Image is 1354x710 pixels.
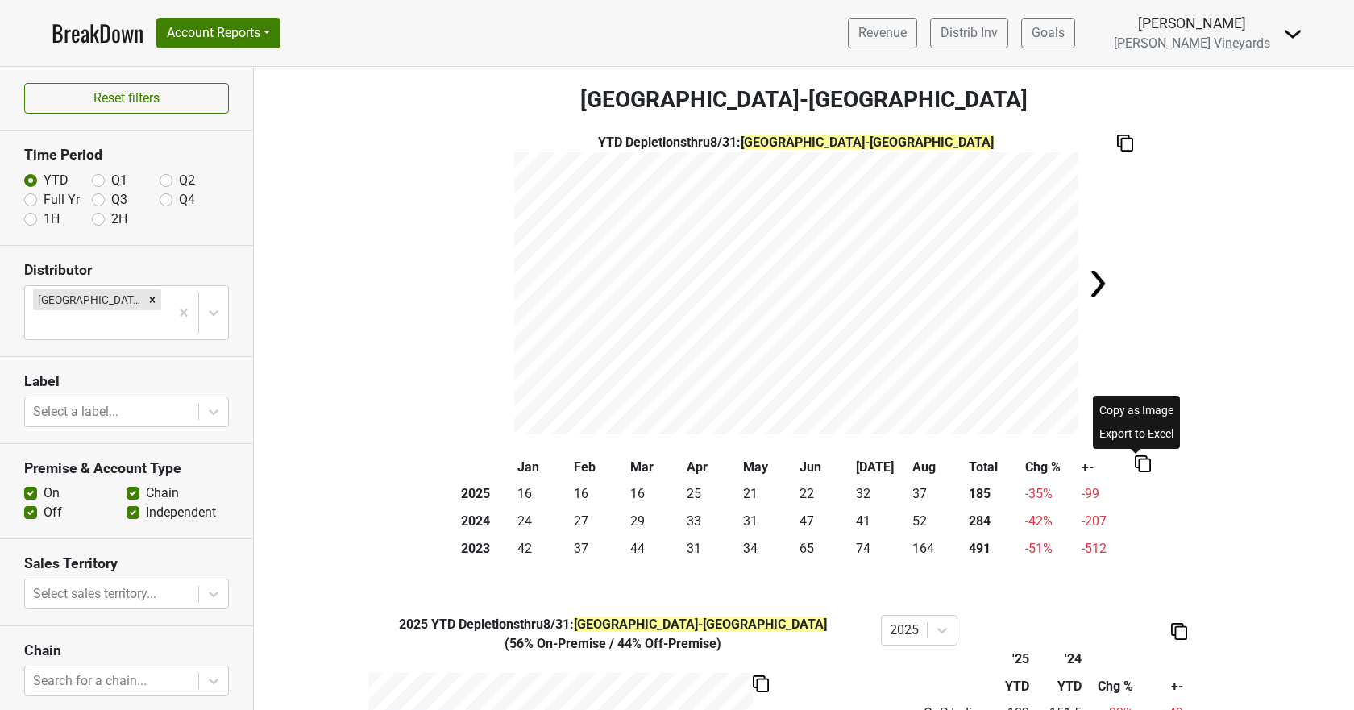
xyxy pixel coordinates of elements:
[514,481,571,509] td: 16
[156,18,280,48] button: Account Reports
[966,481,1022,509] th: 185
[982,646,1032,673] th: '25
[458,481,514,509] th: 2025
[740,454,796,481] th: May
[966,535,1022,563] th: 491
[796,535,853,563] td: 65
[909,508,966,535] td: 52
[853,454,909,481] th: [DATE]
[930,18,1008,48] a: Distrib Inv
[574,617,827,632] span: [GEOGRAPHIC_DATA]-[GEOGRAPHIC_DATA]
[571,535,627,563] td: 37
[1078,508,1135,535] td: -207
[909,481,966,509] td: 37
[1137,673,1186,700] th: +-
[1171,623,1187,640] img: Copy to clipboard
[1032,673,1085,700] th: YTD
[1085,673,1137,700] th: Chg %
[571,454,627,481] th: Feb
[1114,13,1270,34] div: [PERSON_NAME]
[796,481,853,509] td: 22
[909,535,966,563] td: 164
[24,642,229,659] h3: Chain
[627,454,683,481] th: Mar
[146,484,179,503] label: Chain
[982,673,1032,700] th: YTD
[796,508,853,535] td: 47
[179,171,195,190] label: Q2
[1096,422,1177,446] div: Export to Excel
[1114,35,1270,51] span: [PERSON_NAME] Vineyards
[683,454,740,481] th: Apr
[143,289,161,310] div: Remove Great Lakes-MI
[909,454,966,481] th: Aug
[24,373,229,390] h3: Label
[571,481,627,509] td: 16
[571,508,627,535] td: 27
[44,171,69,190] label: YTD
[111,171,127,190] label: Q1
[1022,535,1078,563] td: -51 %
[1022,454,1078,481] th: Chg %
[514,133,1078,152] div: YTD Depletions thru 8/31 :
[741,135,994,150] span: [GEOGRAPHIC_DATA]-[GEOGRAPHIC_DATA]
[44,503,62,522] label: Off
[796,454,853,481] th: Jun
[111,190,127,210] label: Q3
[357,634,869,654] div: ( 56% On-Premise / 44% Off-Premise )
[853,535,909,563] td: 74
[514,454,571,481] th: Jan
[740,508,796,535] td: 31
[111,210,127,229] label: 2H
[1096,399,1177,422] div: Copy as Image
[1022,508,1078,535] td: -42 %
[24,460,229,477] h3: Premise & Account Type
[1082,268,1114,300] img: Arrow right
[24,83,229,114] button: Reset filters
[458,535,514,563] th: 2023
[33,289,143,310] div: [GEOGRAPHIC_DATA]-[GEOGRAPHIC_DATA]
[44,484,60,503] label: On
[399,617,431,632] span: 2025
[514,535,571,563] td: 42
[627,535,683,563] td: 44
[1117,135,1133,152] img: Copy to clipboard
[357,615,869,634] div: YTD Depletions thru 8/31 :
[683,508,740,535] td: 33
[853,508,909,535] td: 41
[458,508,514,535] th: 2024
[1135,455,1151,472] img: Copy to clipboard
[254,86,1354,114] h3: [GEOGRAPHIC_DATA]-[GEOGRAPHIC_DATA]
[1022,481,1078,509] td: -35 %
[683,535,740,563] td: 31
[1032,646,1085,673] th: '24
[24,555,229,572] h3: Sales Territory
[24,147,229,164] h3: Time Period
[683,481,740,509] td: 25
[52,16,143,50] a: BreakDown
[627,508,683,535] td: 29
[1283,24,1302,44] img: Dropdown Menu
[740,481,796,509] td: 21
[1078,535,1135,563] td: -512
[1078,454,1135,481] th: +-
[1078,481,1135,509] td: -99
[627,481,683,509] td: 16
[740,535,796,563] td: 34
[146,503,216,522] label: Independent
[44,210,60,229] label: 1H
[24,262,229,279] h3: Distributor
[853,481,909,509] td: 32
[966,454,1022,481] th: Total
[753,675,769,692] img: Copy to clipboard
[514,508,571,535] td: 24
[966,508,1022,535] th: 284
[848,18,917,48] a: Revenue
[1021,18,1075,48] a: Goals
[44,190,80,210] label: Full Yr
[179,190,195,210] label: Q4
